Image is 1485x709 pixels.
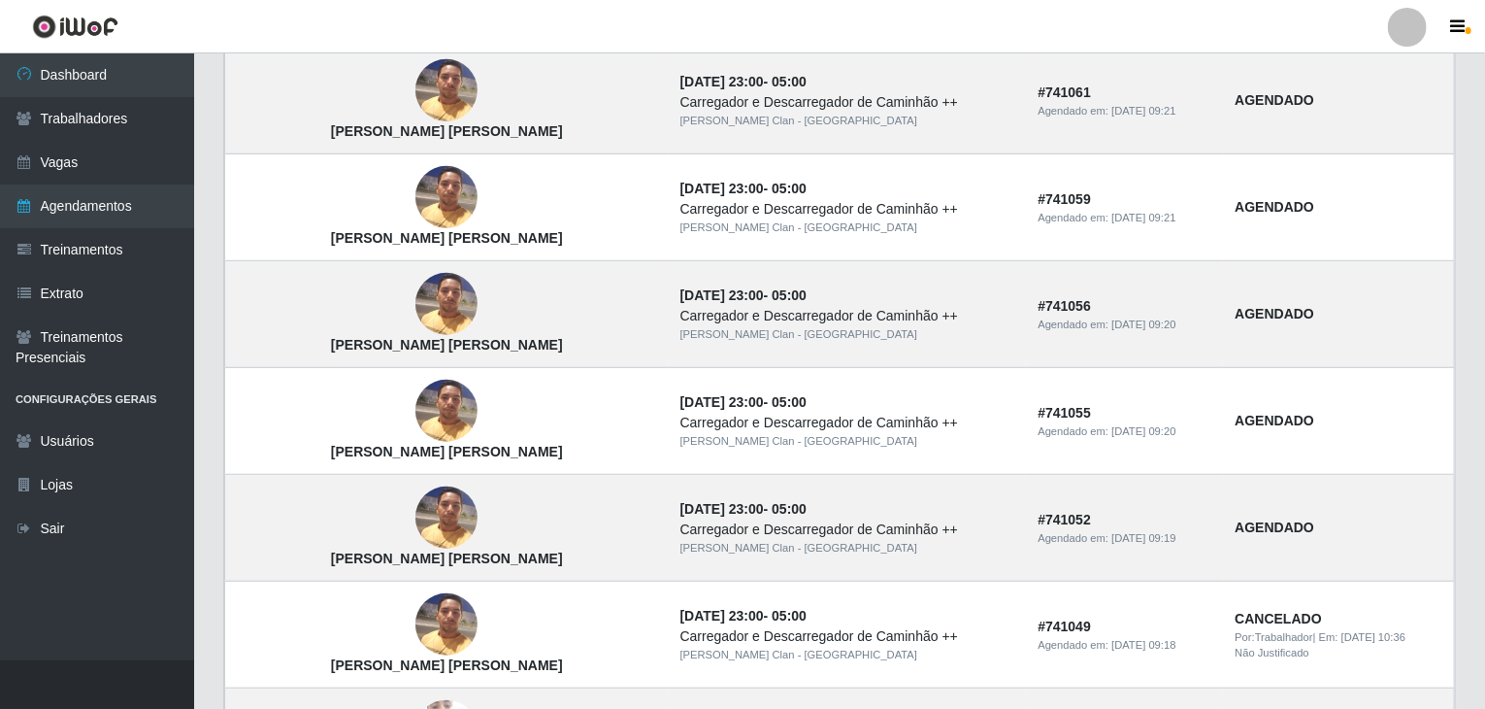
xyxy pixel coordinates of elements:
img: Emerson José neris da Silva [415,263,478,346]
div: Agendado em: [1038,423,1211,440]
div: | Em: [1235,629,1442,646]
strong: - [680,287,807,303]
strong: AGENDADO [1235,413,1314,428]
time: [DATE] 10:36 [1341,631,1405,643]
strong: AGENDADO [1235,92,1314,108]
span: Por: Trabalhador [1235,631,1312,643]
time: [DATE] 23:00 [680,394,764,410]
strong: - [680,74,807,89]
img: CoreUI Logo [32,15,118,39]
div: Agendado em: [1038,103,1211,119]
div: [PERSON_NAME] Clan - [GEOGRAPHIC_DATA] [680,647,1015,663]
time: 05:00 [772,181,807,196]
strong: - [680,394,807,410]
div: Agendado em: [1038,530,1211,547]
div: Carregador e Descarregador de Caminhão ++ [680,520,1015,540]
time: [DATE] 23:00 [680,287,764,303]
time: [DATE] 09:20 [1111,425,1175,437]
strong: [PERSON_NAME] [PERSON_NAME] [331,337,563,353]
time: 05:00 [772,74,807,89]
strong: [PERSON_NAME] [PERSON_NAME] [331,123,563,139]
div: [PERSON_NAME] Clan - [GEOGRAPHIC_DATA] [680,219,1015,236]
strong: AGENDADO [1235,306,1314,321]
strong: - [680,501,807,517]
time: [DATE] 23:00 [680,74,764,89]
strong: # 741055 [1038,405,1091,421]
img: Emerson José neris da Silva [415,370,478,453]
div: Agendado em: [1038,637,1211,654]
strong: # 741052 [1038,512,1091,527]
strong: [PERSON_NAME] [PERSON_NAME] [331,551,563,566]
time: 05:00 [772,608,807,624]
div: [PERSON_NAME] Clan - [GEOGRAPHIC_DATA] [680,113,1015,129]
strong: - [680,181,807,196]
strong: # 741061 [1038,84,1091,100]
strong: # 741049 [1038,619,1091,634]
strong: # 741059 [1038,191,1091,207]
img: Emerson José neris da Silva [415,50,478,132]
div: Não Justificado [1235,645,1442,661]
time: [DATE] 23:00 [680,181,764,196]
strong: [PERSON_NAME] [PERSON_NAME] [331,658,563,673]
strong: AGENDADO [1235,199,1314,215]
div: Carregador e Descarregador de Caminhão ++ [680,413,1015,433]
strong: CANCELADO [1235,611,1321,626]
time: 05:00 [772,287,807,303]
time: [DATE] 09:20 [1111,319,1175,330]
time: [DATE] 09:19 [1111,532,1175,544]
img: Emerson José neris da Silva [415,584,478,666]
strong: # 741056 [1038,298,1091,314]
strong: [PERSON_NAME] [PERSON_NAME] [331,230,563,246]
time: [DATE] 23:00 [680,501,764,517]
time: [DATE] 09:21 [1111,212,1175,223]
strong: - [680,608,807,624]
strong: [PERSON_NAME] [PERSON_NAME] [331,444,563,459]
time: [DATE] 09:18 [1111,639,1175,651]
div: [PERSON_NAME] Clan - [GEOGRAPHIC_DATA] [680,433,1015,450]
img: Emerson José neris da Silva [415,156,478,239]
div: Carregador e Descarregador de Caminhão ++ [680,306,1015,326]
time: [DATE] 23:00 [680,608,764,624]
div: Agendado em: [1038,317,1211,333]
div: Agendado em: [1038,210,1211,226]
div: [PERSON_NAME] Clan - [GEOGRAPHIC_DATA] [680,540,1015,557]
img: Emerson José neris da Silva [415,477,478,559]
time: 05:00 [772,394,807,410]
div: Carregador e Descarregador de Caminhão ++ [680,92,1015,113]
div: Carregador e Descarregador de Caminhão ++ [680,626,1015,647]
time: [DATE] 09:21 [1111,105,1175,117]
strong: AGENDADO [1235,520,1314,535]
div: [PERSON_NAME] Clan - [GEOGRAPHIC_DATA] [680,326,1015,343]
time: 05:00 [772,501,807,517]
div: Carregador e Descarregador de Caminhão ++ [680,199,1015,219]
